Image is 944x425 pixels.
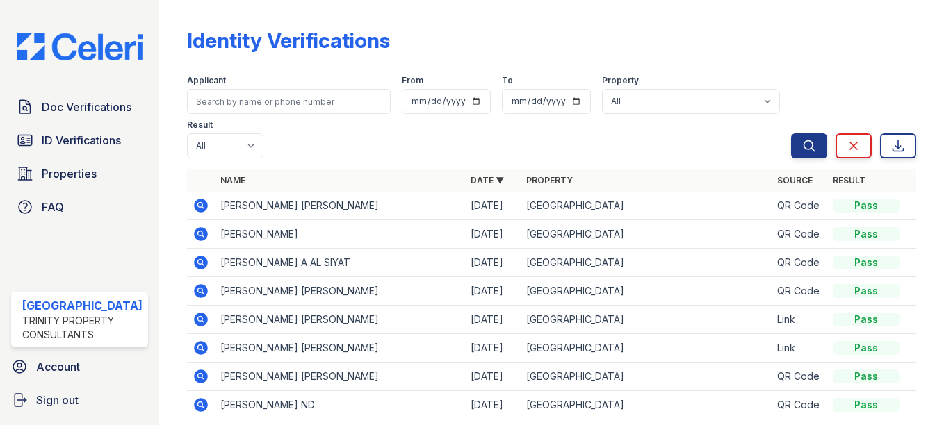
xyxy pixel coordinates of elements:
td: [GEOGRAPHIC_DATA] [521,249,772,277]
span: Doc Verifications [42,99,131,115]
td: [GEOGRAPHIC_DATA] [521,362,772,391]
div: Pass [833,256,900,269]
td: QR Code [772,362,827,391]
td: [GEOGRAPHIC_DATA] [521,306,772,334]
a: Sign out [6,386,154,414]
td: QR Code [772,277,827,306]
a: Date ▼ [471,175,504,185]
a: Doc Verifications [11,93,148,121]
a: Result [833,175,865,185]
td: [DATE] [465,277,521,306]
div: Pass [833,369,900,383]
label: To [502,75,513,86]
td: QR Code [772,220,827,249]
td: [DATE] [465,192,521,220]
span: ID Verifications [42,132,121,149]
a: Property [526,175,573,185]
img: CE_Logo_Blue-a8612792a0a2168367f1c8372b55b34899dd931a85d93a1a3d3e32e68fde9ad4.png [6,33,154,61]
div: Identity Verifications [187,28,390,53]
div: Pass [833,227,900,241]
a: Properties [11,160,148,187]
td: QR Code [772,192,827,220]
div: Pass [833,284,900,298]
td: QR Code [772,391,827,419]
label: Property [602,75,639,86]
td: [GEOGRAPHIC_DATA] [521,334,772,362]
td: [PERSON_NAME] [PERSON_NAME] [215,334,466,362]
td: [PERSON_NAME] A AL SIYAT [215,249,466,277]
td: [DATE] [465,306,521,334]
div: Trinity Property Consultants [22,314,143,342]
td: [PERSON_NAME] [PERSON_NAME] [215,306,466,334]
td: QR Code [772,249,827,277]
label: Result [187,119,213,131]
label: From [402,75,423,86]
td: [GEOGRAPHIC_DATA] [521,220,772,249]
a: FAQ [11,193,148,221]
td: [PERSON_NAME] [215,220,466,249]
span: Sign out [36,392,79,408]
div: Pass [833,398,900,412]
td: [PERSON_NAME] [PERSON_NAME] [215,192,466,220]
a: Account [6,353,154,381]
td: [PERSON_NAME] [PERSON_NAME] [215,362,466,391]
td: [DATE] [465,220,521,249]
input: Search by name or phone number [187,89,391,114]
a: ID Verifications [11,126,148,154]
td: [GEOGRAPHIC_DATA] [521,192,772,220]
div: Pass [833,312,900,326]
div: Pass [833,199,900,212]
td: [GEOGRAPHIC_DATA] [521,277,772,306]
span: Account [36,358,80,375]
td: Link [772,334,827,362]
span: Properties [42,165,97,182]
td: [GEOGRAPHIC_DATA] [521,391,772,419]
td: [DATE] [465,362,521,391]
a: Name [220,175,245,185]
td: [DATE] [465,249,521,277]
div: [GEOGRAPHIC_DATA] [22,297,143,314]
td: [DATE] [465,334,521,362]
td: [PERSON_NAME] [PERSON_NAME] [215,277,466,306]
a: Source [777,175,813,185]
td: Link [772,306,827,334]
label: Applicant [187,75,226,86]
td: [PERSON_NAME] ND [215,391,466,419]
span: FAQ [42,199,64,215]
div: Pass [833,341,900,355]
td: [DATE] [465,391,521,419]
